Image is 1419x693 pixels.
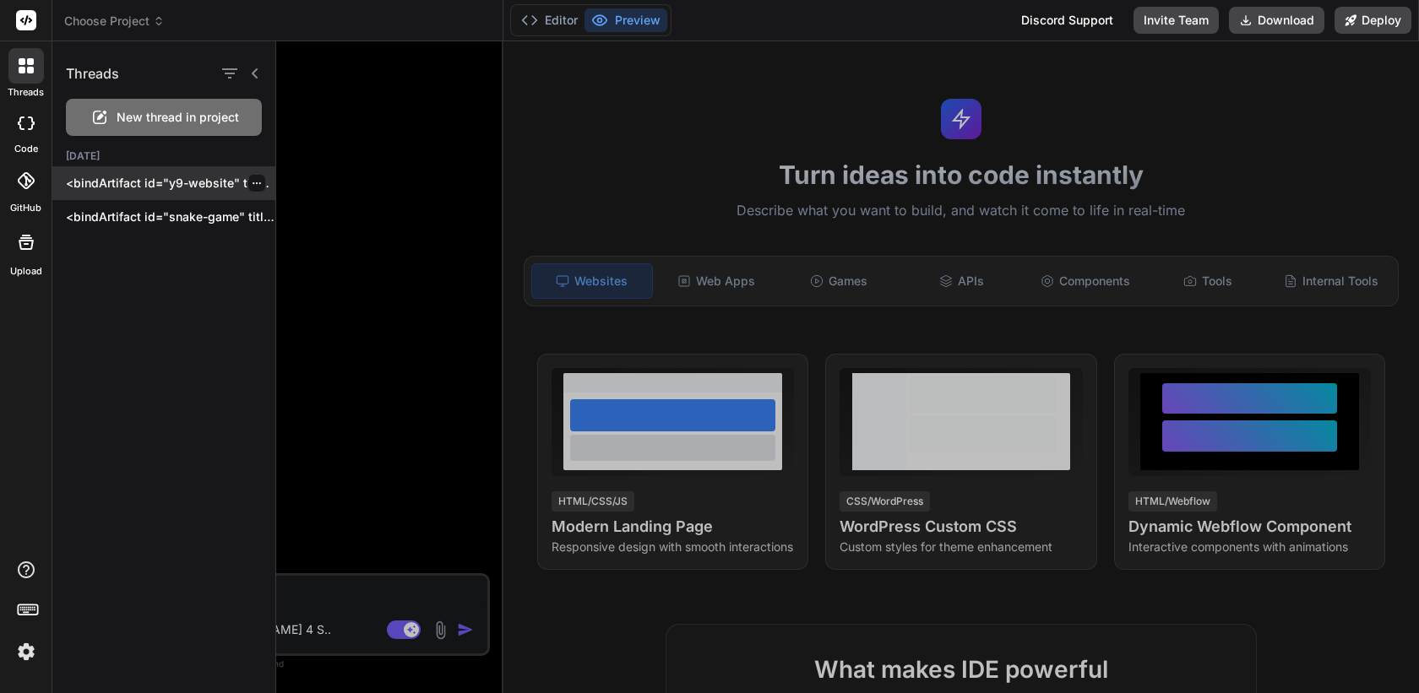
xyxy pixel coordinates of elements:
label: GitHub [10,201,41,215]
button: Download [1229,7,1324,34]
button: Preview [584,8,667,32]
button: Editor [514,8,584,32]
label: Upload [10,264,42,279]
button: Deploy [1335,7,1411,34]
label: threads [8,85,44,100]
button: Invite Team [1134,7,1219,34]
h2: [DATE] [52,149,275,163]
div: Discord Support [1011,7,1123,34]
p: <bindArtifact id="snake-game" title="Snake Game"> <bindAction type="file" filePath="package.json"... [66,208,275,225]
span: Choose Project [64,13,165,30]
label: code [14,142,38,156]
img: settings [12,637,41,666]
h1: Threads [66,63,119,84]
span: New thread in project [117,109,239,126]
p: <bindArtifact id="y9-website" title="Y9 สล็อต"> <bindAction type="file" filePath="package.json">{... [66,175,275,192]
